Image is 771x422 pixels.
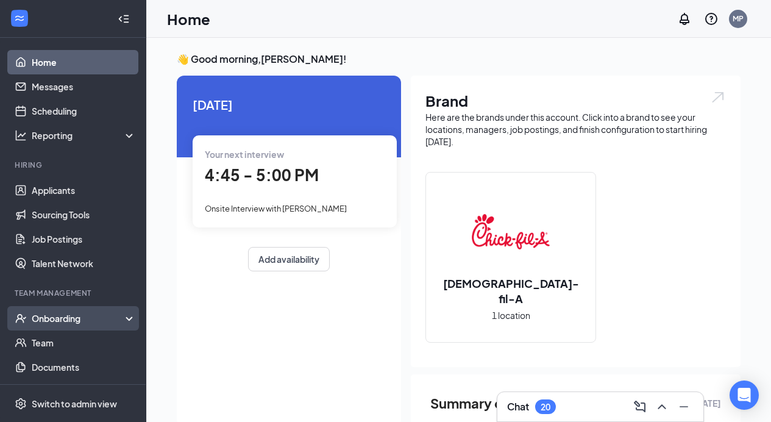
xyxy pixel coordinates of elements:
h1: Brand [425,90,726,111]
svg: Analysis [15,129,27,141]
div: MP [733,13,744,24]
button: ComposeMessage [630,397,650,417]
div: Team Management [15,288,133,298]
a: Scheduling [32,99,136,123]
a: Applicants [32,178,136,202]
a: SurveysCrown [32,379,136,404]
svg: Notifications [677,12,692,26]
span: [DATE] [193,95,385,114]
div: 20 [541,402,550,412]
button: Add availability [248,247,330,271]
span: Onsite Interview with [PERSON_NAME] [205,204,347,213]
h2: [DEMOGRAPHIC_DATA]-fil-A [426,276,595,306]
h3: 👋 Good morning, [PERSON_NAME] ! [177,52,741,66]
button: ChevronUp [652,397,672,417]
span: 1 location [492,309,530,322]
a: Messages [32,74,136,99]
div: Open Intercom Messenger [730,381,759,410]
span: Your next interview [205,149,284,160]
span: 4:45 - 5:00 PM [205,165,319,185]
a: Job Postings [32,227,136,251]
svg: Minimize [677,399,691,414]
div: Hiring [15,160,133,170]
div: Here are the brands under this account. Click into a brand to see your locations, managers, job p... [425,111,726,148]
a: Home [32,50,136,74]
h1: Home [167,9,210,29]
a: Sourcing Tools [32,202,136,227]
svg: QuestionInfo [704,12,719,26]
div: Onboarding [32,312,126,324]
svg: WorkstreamLogo [13,12,26,24]
a: Talent Network [32,251,136,276]
a: Documents [32,355,136,379]
img: Chick-fil-A [472,193,550,271]
a: Team [32,331,136,355]
div: Reporting [32,129,137,141]
div: Switch to admin view [32,398,117,410]
button: Minimize [674,397,694,417]
svg: Settings [15,398,27,410]
svg: Collapse [118,13,130,25]
svg: UserCheck [15,312,27,324]
img: open.6027fd2a22e1237b5b06.svg [710,90,726,104]
svg: ChevronUp [655,399,669,414]
svg: ComposeMessage [633,399,647,414]
span: Summary of last week [430,393,572,414]
h3: Chat [507,400,529,413]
